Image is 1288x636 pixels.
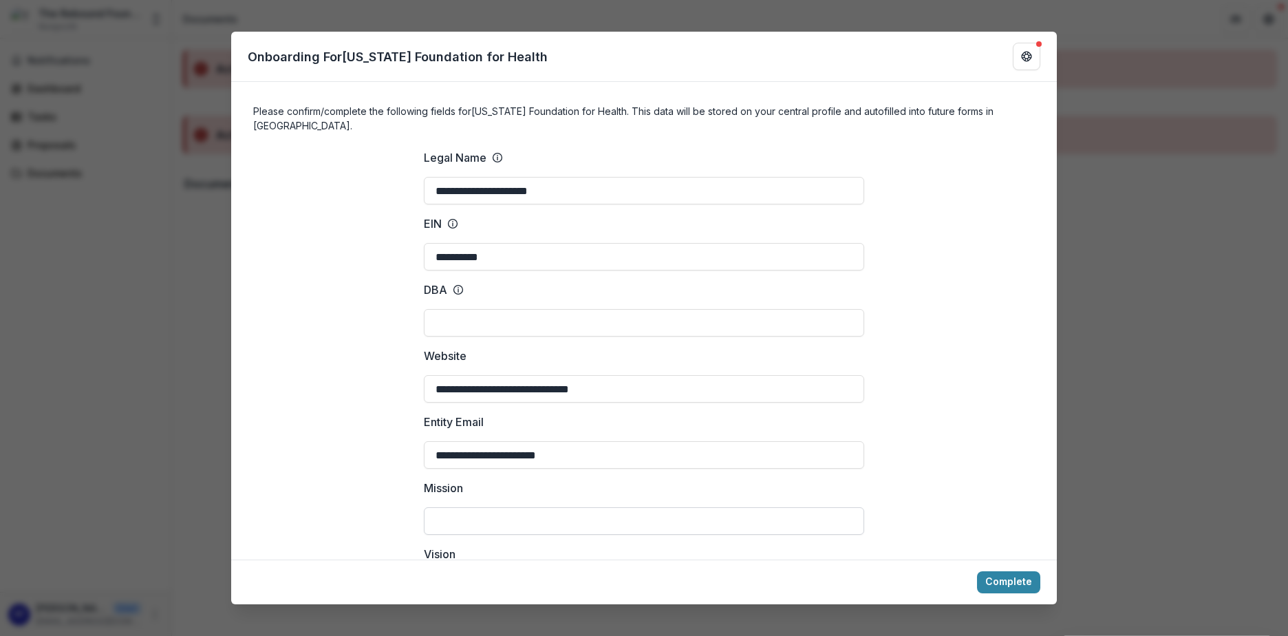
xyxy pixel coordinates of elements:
[424,215,442,232] p: EIN
[424,414,484,430] p: Entity Email
[424,480,463,496] p: Mission
[424,149,486,166] p: Legal Name
[1013,43,1040,70] button: Get Help
[424,282,447,298] p: DBA
[248,47,548,66] p: Onboarding For [US_STATE] Foundation for Health
[424,546,455,562] p: Vision
[253,104,1035,133] h4: Please confirm/complete the following fields for [US_STATE] Foundation for Health . This data wil...
[424,348,466,364] p: Website
[977,571,1040,593] button: Complete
